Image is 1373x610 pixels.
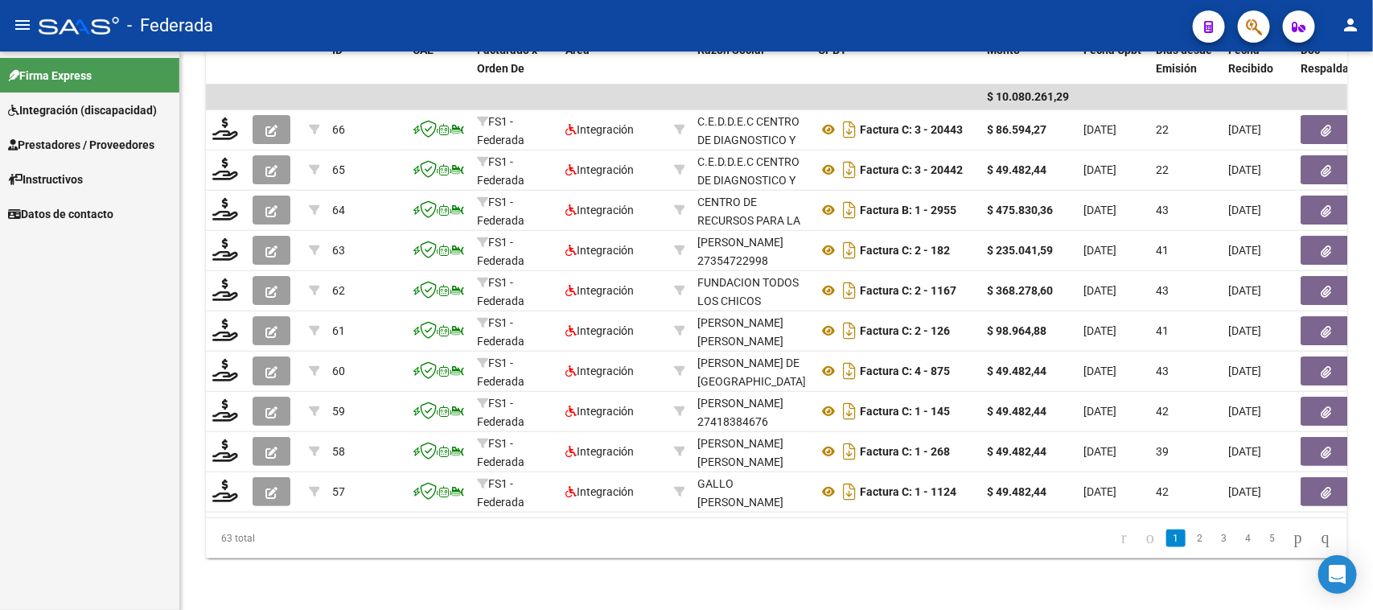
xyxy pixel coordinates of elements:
[565,485,634,498] span: Integración
[1083,445,1116,458] span: [DATE]
[860,365,950,377] strong: Factura C: 4 - 875
[565,204,634,216] span: Integración
[477,437,524,468] span: FS1 - Federada
[697,394,783,413] div: [PERSON_NAME]
[697,193,805,285] div: CENTRO DE RECURSOS PARA LA INCLUSION SOCIAL Y EDUCATIVA CRISE SAS
[697,153,805,226] div: C.E.D.D.E.C CENTRO DE DIAGNOSTICO Y DESARROLLO DE CAPACIDADES S.R.L.
[987,163,1046,176] strong: $ 49.482,44
[1149,33,1222,104] datatable-header-cell: Días desde Emisión
[1228,244,1261,257] span: [DATE]
[860,405,950,418] strong: Factura C: 1 - 145
[565,365,634,377] span: Integración
[8,171,83,188] span: Instructivos
[477,397,524,428] span: FS1 - Federada
[13,15,32,35] mat-icon: menu
[1318,555,1357,594] div: Open Intercom Messenger
[1077,33,1149,104] datatable-header-cell: Fecha Cpbt
[697,435,805,472] div: [PERSON_NAME] [PERSON_NAME]
[1083,284,1116,297] span: [DATE]
[332,445,345,458] span: 58
[697,314,805,348] div: 27261245022
[697,113,805,146] div: 33709081239
[987,204,1053,216] strong: $ 475.830,36
[839,237,860,263] i: Descargar documento
[332,204,345,216] span: 64
[980,33,1077,104] datatable-header-cell: Monto
[697,354,806,391] div: [PERSON_NAME] DE [GEOGRAPHIC_DATA]
[839,197,860,223] i: Descargar documento
[839,117,860,142] i: Descargar documento
[477,316,524,348] span: FS1 - Federada
[839,439,860,464] i: Descargar documento
[697,153,805,187] div: 33709081239
[839,278,860,303] i: Descargar documento
[839,318,860,344] i: Descargar documento
[1222,33,1294,104] datatable-header-cell: Fecha Recibido
[987,123,1046,136] strong: $ 86.594,27
[1083,485,1116,498] span: [DATE]
[477,43,537,75] span: Facturado x Orden De
[1139,530,1161,547] a: go to previous page
[1156,365,1169,377] span: 43
[477,196,524,227] span: FS1 - Federada
[332,284,345,297] span: 62
[691,33,812,104] datatable-header-cell: Razón Social
[332,324,345,337] span: 61
[839,479,860,505] i: Descargar documento
[1341,15,1360,35] mat-icon: person
[565,244,634,257] span: Integración
[697,113,805,186] div: C.E.D.D.E.C CENTRO DE DIAGNOSTICO Y DESARROLLO DE CAPACIDADES S.R.L.
[565,123,634,136] span: Integración
[697,233,805,267] div: 27354722998
[697,435,805,468] div: 27394539118
[1156,445,1169,458] span: 39
[1083,405,1116,418] span: [DATE]
[1156,123,1169,136] span: 22
[987,365,1046,377] strong: $ 49.482,44
[326,33,406,104] datatable-header-cell: ID
[471,33,559,104] datatable-header-cell: Facturado x Orden De
[860,324,950,337] strong: Factura C: 2 - 126
[860,284,956,297] strong: Factura C: 2 - 1167
[987,485,1046,498] strong: $ 49.482,44
[812,33,980,104] datatable-header-cell: CPBT
[860,204,956,216] strong: Factura B: 1 - 2955
[697,274,805,311] div: FUNDACION TODOS LOS CHICOS
[332,485,345,498] span: 57
[1188,525,1212,552] li: page 2
[1164,525,1188,552] li: page 1
[1228,163,1261,176] span: [DATE]
[206,518,431,558] div: 63 total
[1301,43,1373,75] span: Doc Respaldatoria
[477,276,524,307] span: FS1 - Federada
[697,274,805,307] div: 30708535989
[1263,530,1282,547] a: 5
[987,445,1046,458] strong: $ 49.482,44
[839,358,860,384] i: Descargar documento
[1228,123,1261,136] span: [DATE]
[1156,284,1169,297] span: 43
[860,445,950,458] strong: Factura C: 1 - 268
[1228,43,1273,75] span: Fecha Recibido
[987,244,1053,257] strong: $ 235.041,59
[1156,244,1169,257] span: 41
[1083,204,1116,216] span: [DATE]
[1228,284,1261,297] span: [DATE]
[1114,530,1134,547] a: go to first page
[1190,530,1210,547] a: 2
[8,136,154,154] span: Prestadores / Proveedores
[987,90,1069,103] span: $ 10.080.261,29
[697,233,783,252] div: [PERSON_NAME]
[987,324,1046,337] strong: $ 98.964,88
[1156,485,1169,498] span: 42
[1156,163,1169,176] span: 22
[477,115,524,146] span: FS1 - Federada
[1083,244,1116,257] span: [DATE]
[1228,405,1261,418] span: [DATE]
[697,354,805,388] div: 27218423626
[565,163,634,176] span: Integración
[1236,525,1260,552] li: page 4
[127,8,213,43] span: - Federada
[1166,530,1186,547] a: 1
[477,236,524,267] span: FS1 - Federada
